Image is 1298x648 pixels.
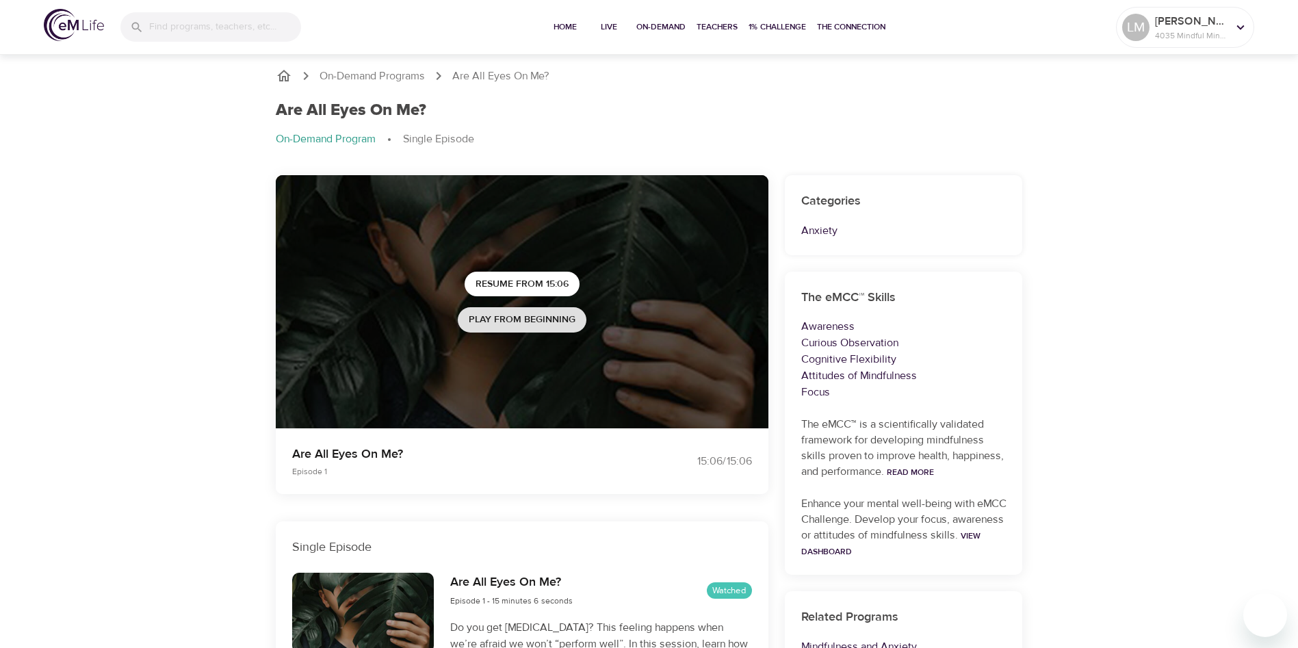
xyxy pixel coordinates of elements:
[320,68,425,84] a: On-Demand Programs
[1155,29,1228,42] p: 4035 Mindful Minutes
[801,351,1007,367] p: Cognitive Flexibility
[292,445,633,463] p: Are All Eyes On Me?
[549,20,582,34] span: Home
[801,530,981,557] a: View Dashboard
[801,417,1007,480] p: The eMCC™ is a scientifically validated framework for developing mindfulness skills proven to imp...
[292,465,633,478] p: Episode 1
[801,367,1007,384] p: Attitudes of Mindfulness
[801,222,1007,239] p: Anxiety
[1243,593,1287,637] iframe: Button to launch messaging window
[469,311,575,328] span: Play from beginning
[801,608,1007,627] h6: Related Programs
[887,467,934,478] a: Read More
[1122,14,1150,41] div: LM
[276,68,1023,84] nav: breadcrumb
[452,68,549,84] p: Are All Eyes On Me?
[649,454,752,469] div: 15:06 / 15:06
[1155,13,1228,29] p: [PERSON_NAME]
[276,131,376,147] p: On-Demand Program
[801,496,1007,559] p: Enhance your mental well-being with eMCC Challenge. Develop your focus, awareness or attitudes of...
[276,131,1023,148] nav: breadcrumb
[44,9,104,41] img: logo
[292,538,752,556] p: Single Episode
[801,335,1007,351] p: Curious Observation
[593,20,625,34] span: Live
[276,101,426,120] h1: Are All Eyes On Me?
[749,20,806,34] span: 1% Challenge
[801,318,1007,335] p: Awareness
[465,272,580,297] button: Resume from 15:06
[707,584,752,597] span: Watched
[817,20,885,34] span: The Connection
[450,573,573,593] h6: Are All Eyes On Me?
[801,192,1007,211] h6: Categories
[403,131,474,147] p: Single Episode
[697,20,738,34] span: Teachers
[458,307,586,333] button: Play from beginning
[801,288,1007,308] h6: The eMCC™ Skills
[476,276,569,293] span: Resume from 15:06
[149,12,301,42] input: Find programs, teachers, etc...
[636,20,686,34] span: On-Demand
[801,384,1007,400] p: Focus
[450,595,573,606] span: Episode 1 - 15 minutes 6 seconds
